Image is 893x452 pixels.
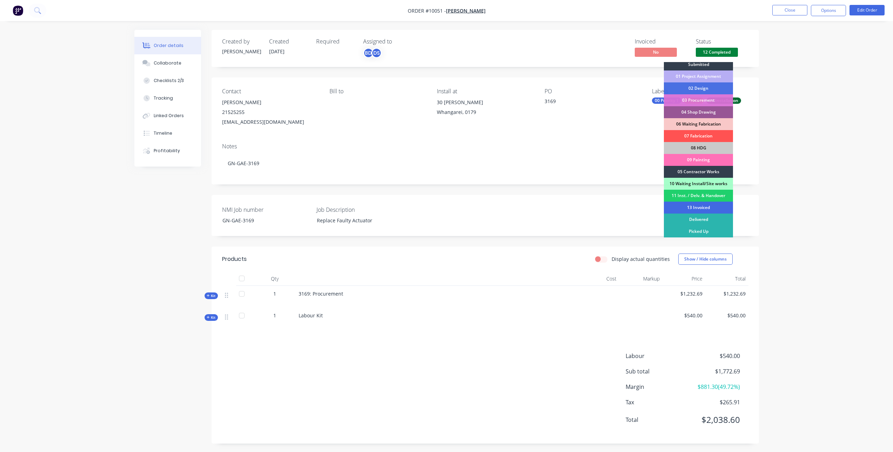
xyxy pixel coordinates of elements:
div: Order details [154,42,184,49]
div: 06 Waiting Fabrication [664,118,733,130]
div: Labels [652,88,748,95]
div: 09 Painting [664,154,733,166]
span: Kit [207,293,216,298]
div: [EMAIL_ADDRESS][DOMAIN_NAME] [222,117,318,127]
button: Profitability [134,142,201,160]
span: 3169: Procurement [299,290,343,297]
div: [PERSON_NAME] [222,48,261,55]
div: Delivered [664,214,733,225]
div: Kit [205,314,218,321]
div: [PERSON_NAME] [222,97,318,107]
span: Margin [626,383,688,391]
label: NMI Job number [222,205,310,214]
button: Linked Orders [134,107,201,124]
span: 1 [273,290,276,297]
button: Timeline [134,124,201,142]
div: Whangarei, 0179 [437,107,533,117]
span: Kit [207,315,216,320]
div: Install at [437,88,533,95]
span: $1,772.69 [688,367,740,376]
button: Checklists 2/3 [134,72,201,89]
button: Tracking [134,89,201,107]
button: 12 Completed [696,48,738,58]
div: Status [696,38,748,45]
div: 10 Waiting Install/Site works [664,178,733,190]
span: $540.00 [708,312,746,319]
div: Price [662,272,706,286]
div: Contact [222,88,318,95]
span: Labour Kit [299,312,323,319]
div: Created [269,38,308,45]
span: Tax [626,398,688,406]
div: Checklists 2/3 [154,77,184,84]
div: PO [545,88,641,95]
div: 02 Design [664,82,733,94]
span: $1,232.69 [665,290,703,297]
div: Submitted [664,59,733,70]
button: Collaborate [134,54,201,72]
div: Kit [205,292,218,299]
div: Profitability [154,148,180,154]
span: $2,038.60 [688,413,740,426]
span: $540.00 [665,312,703,319]
div: 08 HDG [664,142,733,154]
div: DS [371,48,382,58]
div: Notes [222,143,748,150]
span: 12 Completed [696,48,738,56]
div: [PERSON_NAME]21525255[EMAIL_ADDRESS][DOMAIN_NAME] [222,97,318,127]
div: 07 Fabrication [664,130,733,142]
span: $265.91 [688,398,740,406]
span: [DATE] [269,48,285,55]
div: GN-GAE-3169 [217,215,305,225]
div: Qty [254,272,296,286]
button: Show / Hide columns [678,254,733,265]
span: $881.30 ( 49.72 %) [688,383,740,391]
button: Order details [134,37,201,54]
label: Job Description [316,205,404,214]
button: BDDS [363,48,382,58]
div: Linked Orders [154,113,184,119]
div: Replace Faulty Actuator [311,215,399,225]
div: Bill to [329,88,426,95]
button: Options [811,5,846,16]
span: $1,232.69 [708,290,746,297]
label: Display actual quantities [612,255,670,263]
div: Total [705,272,748,286]
div: 05 Contractor Works [664,166,733,178]
div: BD [363,48,374,58]
button: Close [772,5,807,15]
div: 30 [PERSON_NAME]Whangarei, 0179 [437,97,533,120]
div: 01 Project Assignment [664,70,733,82]
div: Picked Up [664,225,733,237]
div: Products [222,255,247,263]
div: Created by [222,38,261,45]
button: Edit Order [849,5,885,15]
div: Tracking [154,95,173,101]
div: Timeline [154,130,172,136]
span: $540.00 [688,352,740,360]
img: Factory [13,5,23,16]
span: Total [626,416,688,424]
div: Collaborate [154,60,181,66]
div: Assigned to [363,38,433,45]
span: 1 [273,312,276,319]
div: Invoiced [635,38,687,45]
div: 21525255 [222,107,318,117]
div: Required [316,38,355,45]
div: Markup [619,272,662,286]
div: 30 [PERSON_NAME] [437,97,533,107]
span: Labour [626,352,688,360]
span: No [635,48,677,56]
div: Cost [577,272,620,286]
div: 04 Shop Drawing [664,106,733,118]
span: Order #10051 - [408,7,446,14]
div: 03 Procurement [664,94,733,106]
div: 00 Priority 1 [652,97,681,104]
div: 11 Inst. / Delv. & Handover [664,190,733,202]
span: Sub total [626,367,688,376]
a: [PERSON_NAME] [446,7,486,14]
div: 13 Invoiced [664,202,733,214]
div: 3169 [545,97,632,107]
div: GN-GAE-3169 [222,153,748,174]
